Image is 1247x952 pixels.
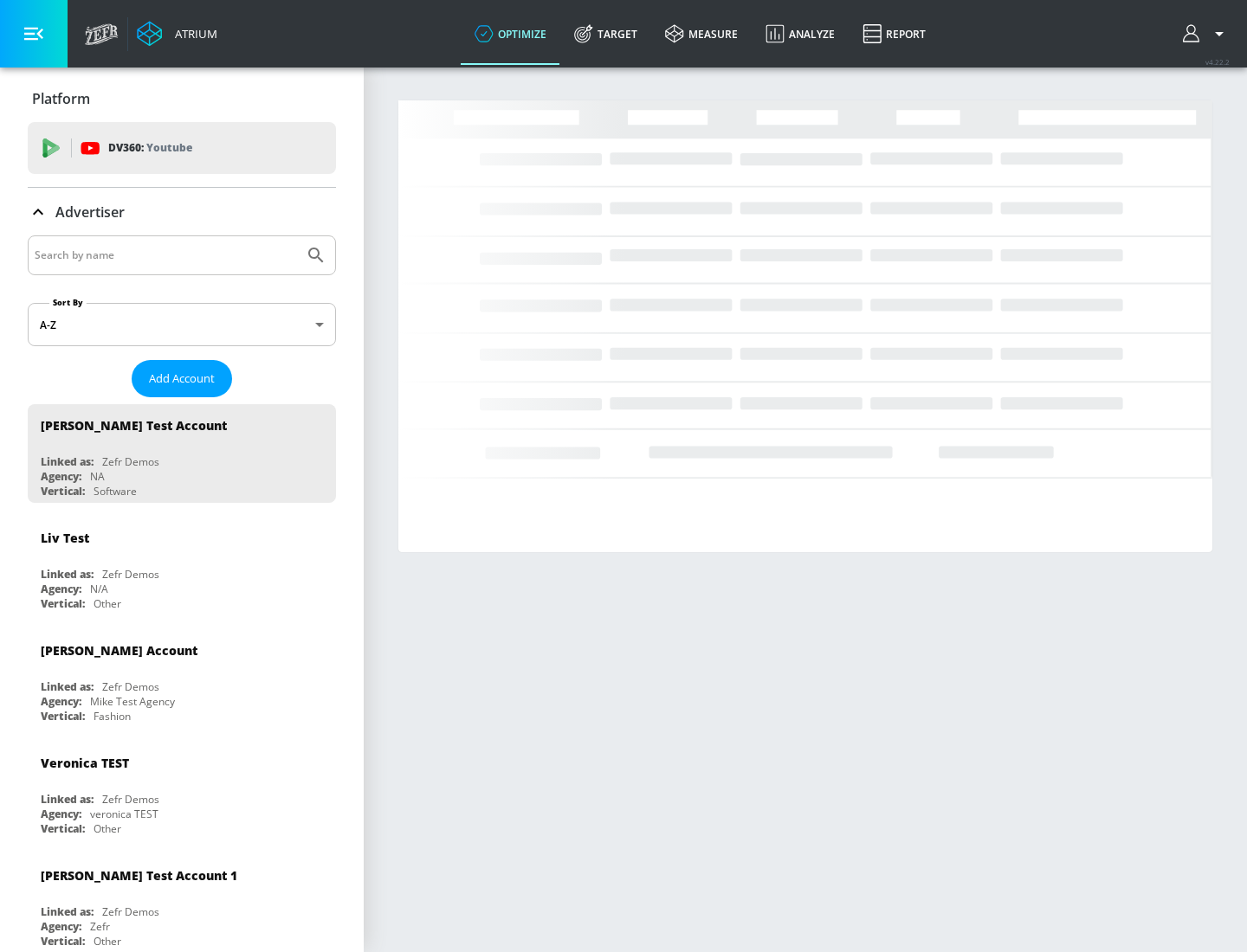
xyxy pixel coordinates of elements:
div: Zefr Demos [102,904,159,919]
button: Add Account [132,360,232,397]
a: measure [651,3,752,65]
div: Veronica TEST [41,755,129,771]
div: Zefr Demos [102,454,159,469]
input: Search by name [35,244,297,267]
div: NA [90,469,105,484]
div: Agency: [41,469,81,484]
span: v 4.22.2 [1205,57,1230,67]
div: Zefr Demos [102,567,159,582]
div: Fashion [94,709,131,724]
div: Zefr Demos [102,679,159,694]
div: Vertical: [41,709,85,724]
div: N/A [90,582,108,596]
p: DV360: [108,138,192,158]
a: optimize [461,3,560,65]
label: Sort By [49,297,87,308]
div: Agency: [41,919,81,934]
div: Veronica TESTLinked as:Zefr DemosAgency:veronica TESTVertical:Other [28,742,336,840]
div: veronica TEST [90,807,158,821]
div: Vertical: [41,821,85,836]
div: Advertiser [28,188,336,236]
div: Atrium [168,26,217,42]
div: Liv TestLinked as:Zefr DemosAgency:N/AVertical:Other [28,517,336,615]
div: [PERSON_NAME] Account [41,642,197,659]
div: [PERSON_NAME] Test Account 1 [41,867,237,884]
a: Target [560,3,651,65]
div: Linked as: [41,679,94,694]
a: Report [849,3,940,65]
div: Zefr Demos [102,792,159,807]
div: Software [94,484,137,499]
p: Platform [32,89,90,108]
div: Other [94,934,121,949]
div: Agency: [41,694,81,709]
div: Zefr [90,919,110,934]
div: Vertical: [41,596,85,611]
p: Youtube [146,138,192,157]
div: Other [94,596,121,611]
span: Add Account [149,369,215,389]
div: Vertical: [41,484,85,499]
div: Linked as: [41,567,94,582]
div: Agency: [41,582,81,596]
a: Analyze [752,3,849,65]
div: [PERSON_NAME] Test AccountLinked as:Zefr DemosAgency:NAVertical:Software [28,404,336,503]
div: A-Z [28,303,336,346]
div: Agency: [41,807,81,821]
div: Linked as: [41,792,94,807]
div: Liv Test [41,530,89,546]
p: Advertiser [55,203,125,222]
div: DV360: Youtube [28,122,336,174]
div: Platform [28,74,336,123]
div: Other [94,821,121,836]
div: Linked as: [41,904,94,919]
div: Linked as: [41,454,94,469]
a: Atrium [137,21,217,47]
div: [PERSON_NAME] AccountLinked as:Zefr DemosAgency:Mike Test AgencyVertical:Fashion [28,629,336,728]
div: Mike Test Agency [90,694,175,709]
div: [PERSON_NAME] Test Account [41,417,227,434]
div: Vertical: [41,934,85,949]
